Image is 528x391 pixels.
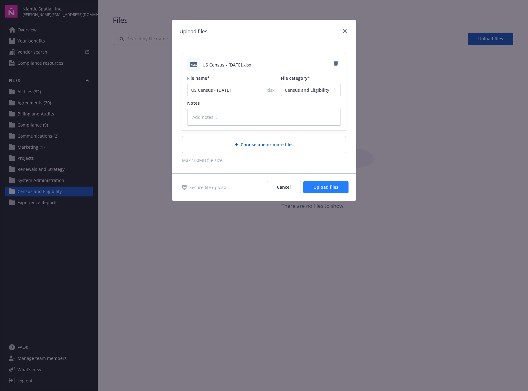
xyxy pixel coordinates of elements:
span: Secure file upload [189,184,227,191]
span: File category* [281,75,310,81]
span: Upload files [313,184,338,190]
span: US Census - [DATE].xlsx [203,62,251,68]
button: Upload files [303,181,349,193]
a: close [341,27,349,35]
h1: Upload files [179,27,207,35]
span: Choose one or more files [241,141,294,148]
span: Notes [187,100,200,106]
div: Choose one or more files [182,136,346,153]
button: Cancel [267,181,301,193]
a: Remove [331,58,341,68]
input: Add file name... [187,84,277,96]
span: File name* [187,75,210,81]
span: Cancel [277,184,291,190]
span: Max 100MB file size. [182,157,346,163]
span: xlsx [190,62,197,67]
span: xlsx [267,87,274,93]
